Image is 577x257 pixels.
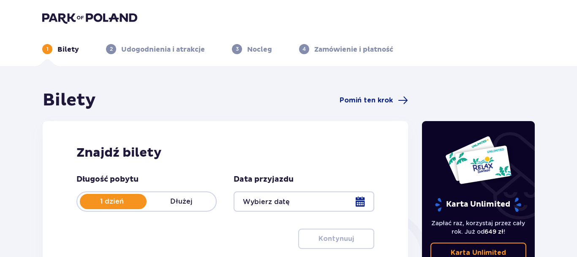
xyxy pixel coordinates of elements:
p: 2 [110,45,113,53]
div: 1Bilety [42,44,79,54]
a: Pomiń ten krok [340,95,408,105]
p: 1 [46,45,49,53]
span: 649 zł [484,228,504,235]
div: 4Zamówienie i płatność [299,44,393,54]
span: Pomiń ten krok [340,96,393,105]
h1: Bilety [43,90,96,111]
p: Długość pobytu [76,174,139,185]
p: Karta Unlimited [434,197,522,212]
p: Zapłać raz, korzystaj przez cały rok. Już od ! [430,219,527,236]
p: Nocleg [247,45,272,54]
p: 3 [236,45,239,53]
button: Kontynuuj [298,229,374,249]
p: 1 dzień [77,197,147,206]
p: Dłużej [147,197,216,206]
p: 4 [302,45,306,53]
div: 2Udogodnienia i atrakcje [106,44,205,54]
p: Bilety [57,45,79,54]
p: Kontynuuj [318,234,354,243]
img: Dwie karty całoroczne do Suntago z napisem 'UNLIMITED RELAX', na białym tle z tropikalnymi liśćmi... [445,135,512,185]
h2: Znajdź bilety [76,145,374,161]
p: Data przyjazdu [234,174,294,185]
p: Udogodnienia i atrakcje [121,45,205,54]
img: Park of Poland logo [42,12,137,24]
div: 3Nocleg [232,44,272,54]
p: Zamówienie i płatność [314,45,393,54]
